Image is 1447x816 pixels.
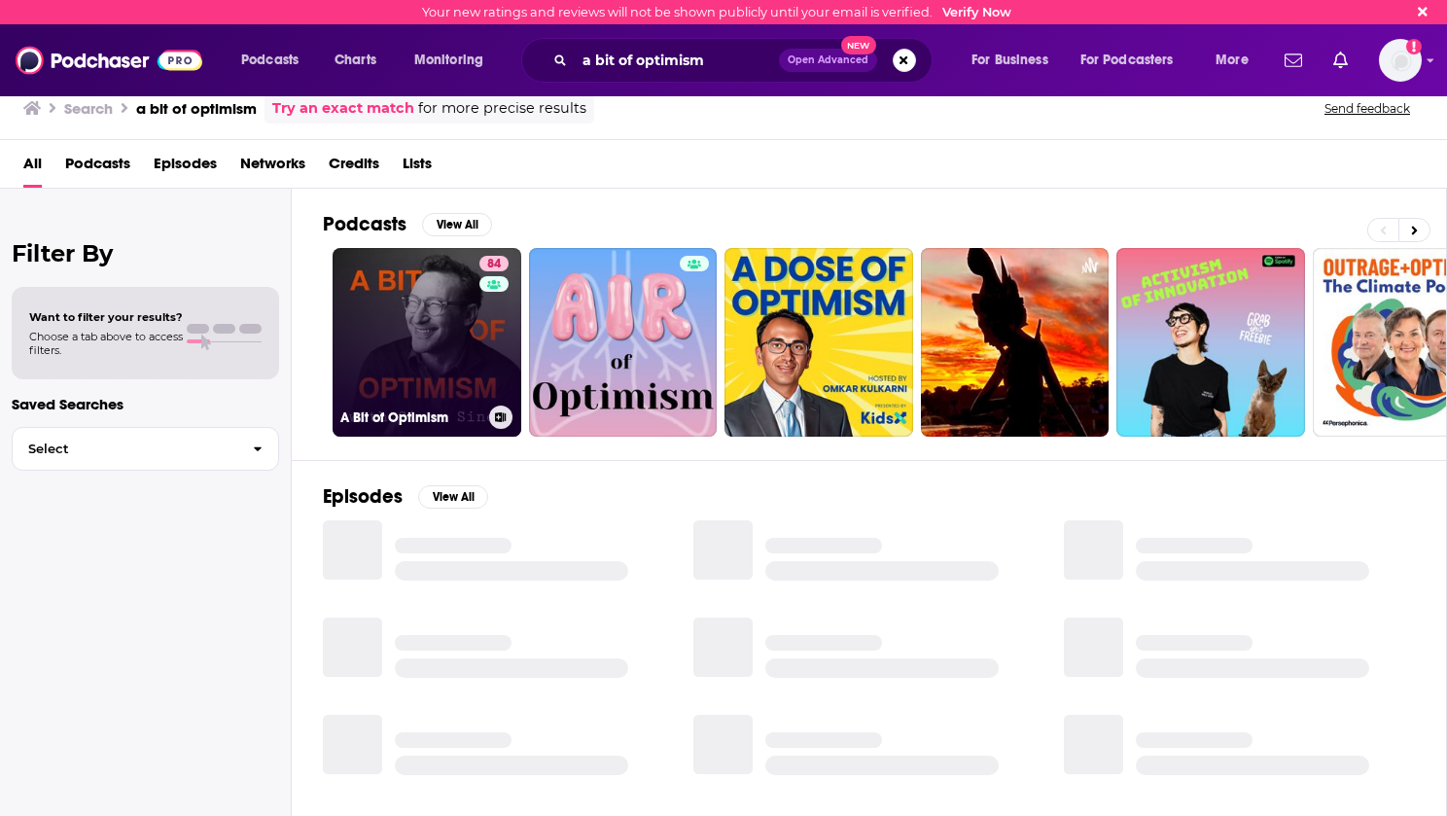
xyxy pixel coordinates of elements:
svg: Email not verified [1406,39,1422,54]
a: Verify Now [942,5,1011,19]
a: Podcasts [65,148,130,188]
span: Monitoring [414,47,483,74]
span: Charts [335,47,376,74]
button: open menu [1202,45,1273,76]
button: Select [12,427,279,471]
a: Try an exact match [272,97,414,120]
a: Lists [403,148,432,188]
span: New [841,36,876,54]
a: Credits [329,148,379,188]
button: View All [418,485,488,509]
button: open menu [228,45,324,76]
button: View All [422,213,492,236]
img: Podchaser - Follow, Share and Rate Podcasts [16,42,202,79]
span: 84 [487,255,501,274]
h3: Search [64,99,113,118]
p: Saved Searches [12,395,279,413]
a: All [23,148,42,188]
button: Open AdvancedNew [779,49,877,72]
input: Search podcasts, credits, & more... [575,45,779,76]
a: PodcastsView All [323,212,492,236]
h2: Episodes [323,484,403,509]
a: Charts [322,45,388,76]
div: Search podcasts, credits, & more... [540,38,951,83]
span: For Podcasters [1080,47,1174,74]
div: Your new ratings and reviews will not be shown publicly until your email is verified. [422,5,1011,19]
span: Open Advanced [788,55,868,65]
span: Logged in as kimmiveritas [1379,39,1422,82]
h2: Filter By [12,239,279,267]
span: Podcasts [241,47,299,74]
h2: Podcasts [323,212,406,236]
a: 84A Bit of Optimism [333,248,521,437]
h3: A Bit of Optimism [340,409,481,426]
span: Choose a tab above to access filters. [29,330,183,357]
button: Show profile menu [1379,39,1422,82]
h3: a bit of optimism [136,99,257,118]
a: Show notifications dropdown [1325,44,1356,77]
a: Show notifications dropdown [1277,44,1310,77]
span: for more precise results [418,97,586,120]
span: For Business [971,47,1048,74]
a: Episodes [154,148,217,188]
button: open menu [401,45,509,76]
button: Send feedback [1319,100,1416,117]
a: Networks [240,148,305,188]
img: User Profile [1379,39,1422,82]
span: More [1216,47,1249,74]
span: Select [13,443,237,455]
span: Want to filter your results? [29,310,183,324]
button: open menu [1068,45,1202,76]
a: EpisodesView All [323,484,488,509]
button: open menu [958,45,1073,76]
a: 84 [479,256,509,271]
